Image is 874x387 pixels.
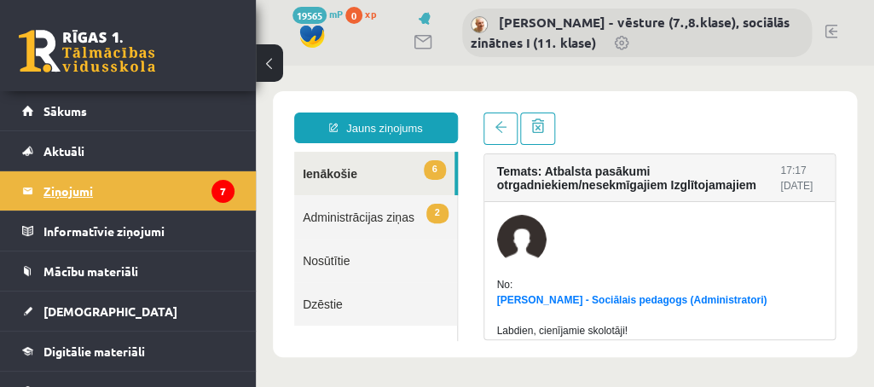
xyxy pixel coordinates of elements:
a: [PERSON_NAME] - vēsture (7.,8.klase), sociālās zinātnes I (11. klase) [471,14,790,51]
span: Digitālie materiāli [43,344,145,359]
span: Mācību materiāli [43,263,138,279]
div: 17:17 [DATE] [524,97,566,128]
span: mP [329,7,343,20]
a: Informatīvie ziņojumi [22,211,234,251]
a: 6Ienākošie [38,86,199,130]
a: 2Administrācijas ziņas [38,130,201,173]
a: 19565 mP [292,7,343,20]
img: Dagnija Gaubšteina - Sociālais pedagogs [241,149,291,199]
span: Sākums [43,103,87,118]
span: 19565 [292,7,327,24]
a: [DEMOGRAPHIC_DATA] [22,292,234,331]
legend: Informatīvie ziņojumi [43,211,234,251]
p: Labdien, cienījamie skolotāji! [241,257,566,273]
a: Rīgas 1. Tālmācības vidusskola [19,30,155,72]
span: xp [365,7,376,20]
a: Jauns ziņojums [38,47,202,78]
img: Andris Garabidovičs - vēsture (7.,8.klase), sociālās zinātnes I (11. klase) [471,16,488,33]
a: Dzēstie [38,217,201,260]
a: [PERSON_NAME] - Sociālais pedagogs (Administratori) [241,228,512,240]
a: 0 xp [345,7,385,20]
span: 6 [168,95,190,114]
legend: Ziņojumi [43,171,234,211]
span: 2 [171,138,193,158]
h4: Temats: Atbalsta pasākumi otrgadniekiem/nesekmīgajiem Izglītojamajiem [241,99,525,126]
a: Nosūtītie [38,173,201,217]
a: Aktuāli [22,131,234,170]
a: Sākums [22,91,234,130]
i: 7 [211,180,234,203]
span: 0 [345,7,362,24]
span: [DEMOGRAPHIC_DATA] [43,303,177,319]
a: Digitālie materiāli [22,332,234,371]
span: Aktuāli [43,143,84,159]
a: Mācību materiāli [22,251,234,291]
div: No: [241,211,566,227]
a: Ziņojumi7 [22,171,234,211]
